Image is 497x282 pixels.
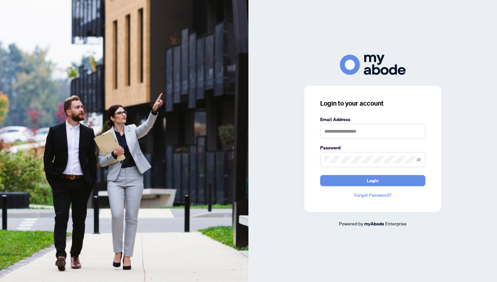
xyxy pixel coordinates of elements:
img: ma-logo [340,55,406,75]
span: Enterprise [385,220,407,226]
h3: Login to your account [320,99,425,108]
a: Forgot Password? [320,192,425,199]
label: Password [320,144,425,151]
a: myAbode [364,220,384,227]
span: eye-invisible [416,157,421,162]
label: Email Address [320,116,425,123]
span: Login [367,175,379,186]
span: Powered by [339,220,363,226]
button: Login [320,175,425,186]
